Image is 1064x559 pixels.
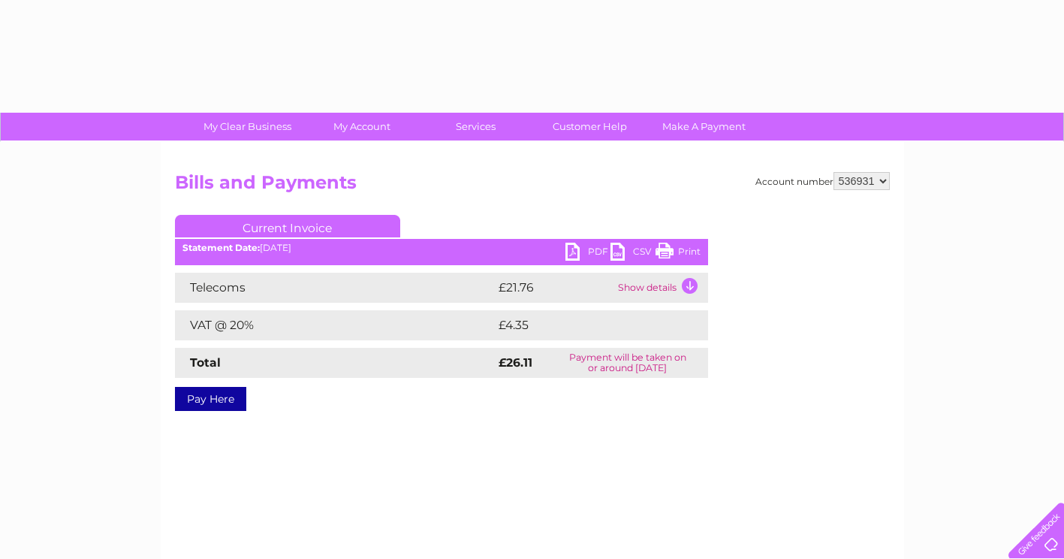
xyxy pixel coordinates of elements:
strong: £26.11 [499,355,532,370]
td: £21.76 [495,273,614,303]
a: Make A Payment [642,113,766,141]
a: CSV [610,243,656,264]
a: Services [414,113,538,141]
a: PDF [565,243,610,264]
td: Payment will be taken on or around [DATE] [547,348,707,378]
strong: Total [190,355,221,370]
h2: Bills and Payments [175,172,890,201]
a: My Clear Business [185,113,309,141]
a: My Account [300,113,423,141]
div: Account number [755,172,890,190]
a: Customer Help [528,113,652,141]
td: Telecoms [175,273,495,303]
a: Print [656,243,701,264]
a: Current Invoice [175,215,400,237]
div: [DATE] [175,243,708,253]
td: Show details [614,273,708,303]
td: VAT @ 20% [175,310,495,340]
b: Statement Date: [182,242,260,253]
a: Pay Here [175,387,246,411]
td: £4.35 [495,310,673,340]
